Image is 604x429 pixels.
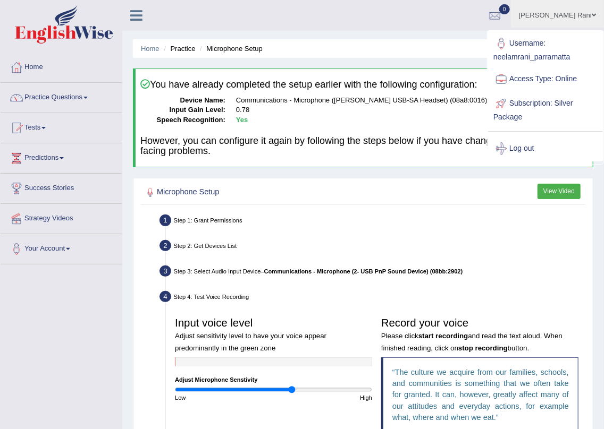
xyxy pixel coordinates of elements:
span: – [261,268,463,274]
a: Log out [488,136,603,161]
button: View Video [538,184,581,199]
dd: 0.78 [236,105,588,115]
a: Username: neelamrani_parramatta [488,31,603,67]
h2: Microphone Setup [144,186,416,200]
a: Tests [1,113,122,140]
b: Communications - Microphone (2- USB PnP Sound Device) (08bb:2902) [264,268,463,274]
dt: Input Gain Level: [140,105,225,115]
b: Yes [236,116,248,124]
h3: Input voice level [175,317,372,353]
h3: Record your voice [381,317,578,353]
div: Step 1: Grant Permissions [156,212,589,231]
dd: Communications - Microphone ([PERSON_NAME] USB-SA Headset) (08a8:0016) [236,96,588,106]
dt: Speech Recognition: [140,115,225,125]
dt: Device Name: [140,96,225,106]
h4: However, you can configure it again by following the steps below if you have changed mic recently... [140,136,588,157]
div: High [274,393,377,402]
a: Subscription: Silver Package [488,91,603,127]
div: Step 4: Test Voice Recording [156,288,589,308]
a: Success Stories [1,174,122,200]
a: Strategy Videos [1,204,122,230]
b: stop recording [458,344,508,352]
a: Your Account [1,234,122,261]
a: Practice Questions [1,83,122,109]
small: Please click and read the text aloud. When finished reading, click on button. [381,332,563,351]
q: The culture we acquire from our families, schools, and communities is something that we often tak... [392,368,569,422]
div: Step 3: Select Audio Input Device [156,263,589,282]
li: Practice [161,44,195,54]
small: Adjust sensitivity level to have your voice appear predominantly in the green zone [175,332,326,351]
h4: You have already completed the setup earlier with the following configuration: [140,79,588,90]
span: 0 [499,4,510,14]
a: Home [1,53,122,79]
a: Access Type: Online [488,67,603,91]
a: Home [141,45,160,53]
div: Step 2: Get Devices List [156,237,589,257]
div: Low [171,393,274,402]
b: start recording [418,332,468,340]
a: Predictions [1,143,122,170]
li: Microphone Setup [197,44,263,54]
label: Adjust Microphone Senstivity [175,375,257,384]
